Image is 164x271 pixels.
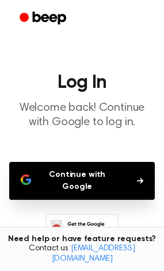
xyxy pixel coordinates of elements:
[9,73,155,92] h1: Log In
[52,245,135,263] a: [EMAIL_ADDRESS][DOMAIN_NAME]
[9,101,155,130] p: Welcome back! Continue with Google to log in.
[7,244,157,264] span: Contact us
[9,162,155,200] button: Continue with Google
[12,7,77,30] a: Beep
